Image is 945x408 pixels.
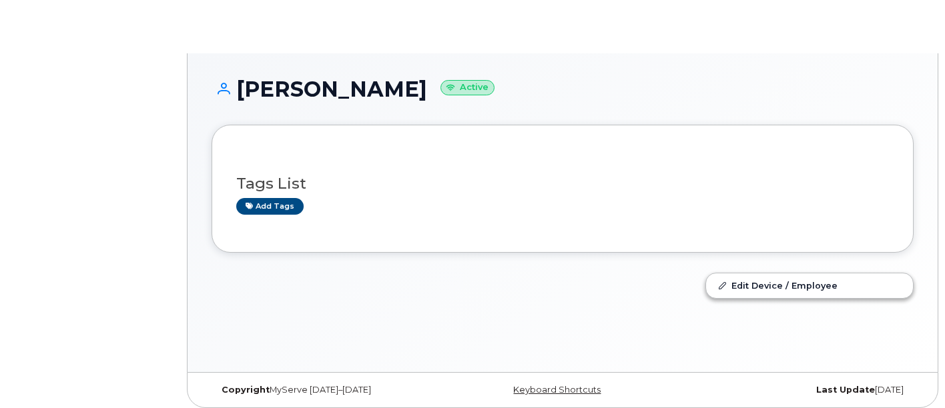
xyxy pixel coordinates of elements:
div: [DATE] [679,385,914,395]
strong: Copyright [222,385,270,395]
h1: [PERSON_NAME] [212,77,914,101]
div: MyServe [DATE]–[DATE] [212,385,446,395]
a: Edit Device / Employee [706,273,913,297]
small: Active [440,80,495,95]
h3: Tags List [236,175,889,192]
a: Keyboard Shortcuts [513,385,601,395]
a: Add tags [236,198,304,215]
strong: Last Update [816,385,875,395]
